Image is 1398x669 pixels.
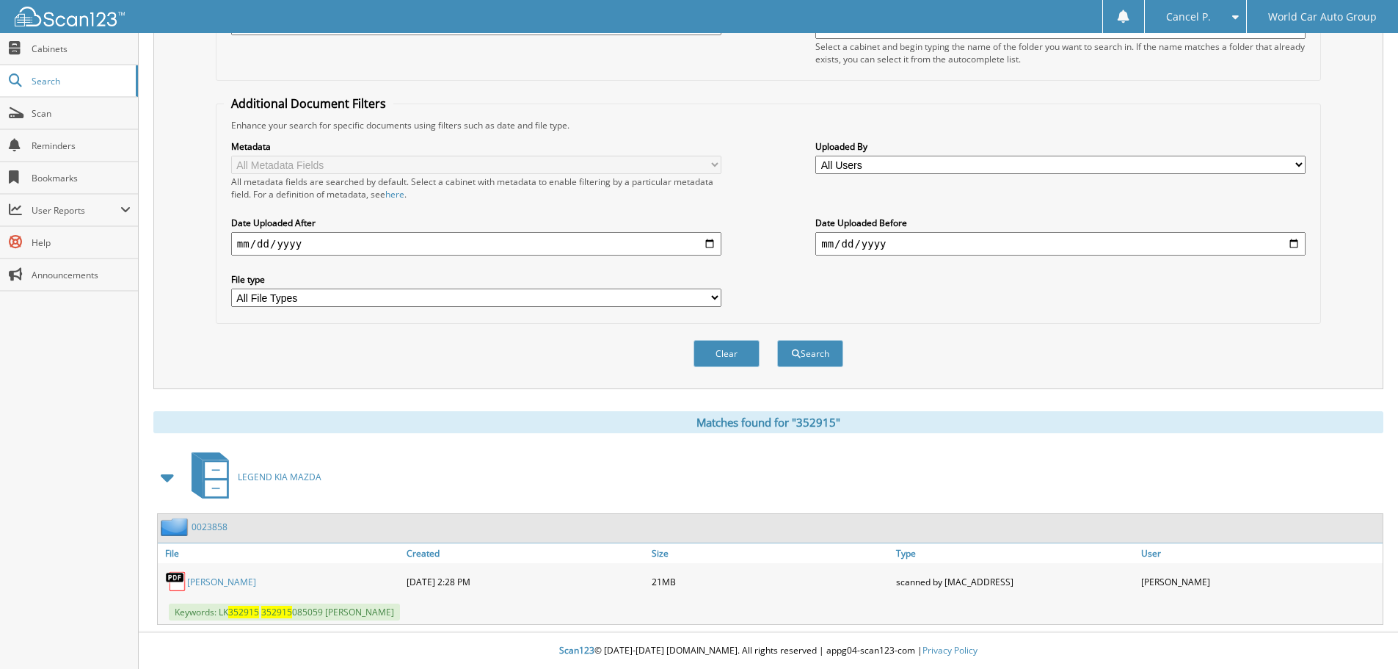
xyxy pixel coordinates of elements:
[187,576,256,588] a: [PERSON_NAME]
[161,518,192,536] img: folder2.png
[231,273,721,286] label: File type
[158,543,403,563] a: File
[32,204,120,217] span: User Reports
[139,633,1398,669] div: © [DATE]-[DATE] [DOMAIN_NAME]. All rights reserved | appg04-scan123-com |
[815,217,1306,229] label: Date Uploaded Before
[224,119,1313,131] div: Enhance your search for specific documents using filters such as date and file type.
[32,75,128,87] span: Search
[815,40,1306,65] div: Select a cabinet and begin typing the name of the folder you want to search in. If the name match...
[32,140,131,152] span: Reminders
[169,604,400,621] span: Keywords: LK 085059 [PERSON_NAME]
[648,567,893,596] div: 21MB
[231,232,721,256] input: start
[183,448,321,506] a: LEGEND KIA MAZDA
[1268,12,1377,21] span: World Car Auto Group
[231,140,721,153] label: Metadata
[922,644,977,657] a: Privacy Policy
[228,606,259,618] span: 352915
[1166,12,1211,21] span: Cancel P.
[238,471,321,483] span: LEGEND KIA MAZDA
[224,95,393,112] legend: Additional Document Filters
[559,644,594,657] span: Scan123
[892,543,1137,563] a: Type
[153,411,1383,433] div: Matches found for "352915"
[385,188,404,200] a: here
[231,176,721,200] div: All metadata fields are searched by default. Select a cabinet with metadata to enable filtering b...
[32,269,131,281] span: Announcements
[1137,567,1383,596] div: [PERSON_NAME]
[32,236,131,249] span: Help
[815,140,1306,153] label: Uploaded By
[15,7,125,26] img: scan123-logo-white.svg
[892,567,1137,596] div: scanned by [MAC_ADDRESS]
[165,571,187,593] img: PDF.png
[261,606,292,618] span: 352915
[32,172,131,184] span: Bookmarks
[815,232,1306,256] input: end
[403,567,648,596] div: [DATE] 2:28 PM
[777,340,843,367] button: Search
[192,521,227,533] a: 0023858
[32,43,131,55] span: Cabinets
[231,217,721,229] label: Date Uploaded After
[693,340,760,367] button: Clear
[403,543,648,563] a: Created
[32,107,131,120] span: Scan
[1137,543,1383,563] a: User
[648,543,893,563] a: Size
